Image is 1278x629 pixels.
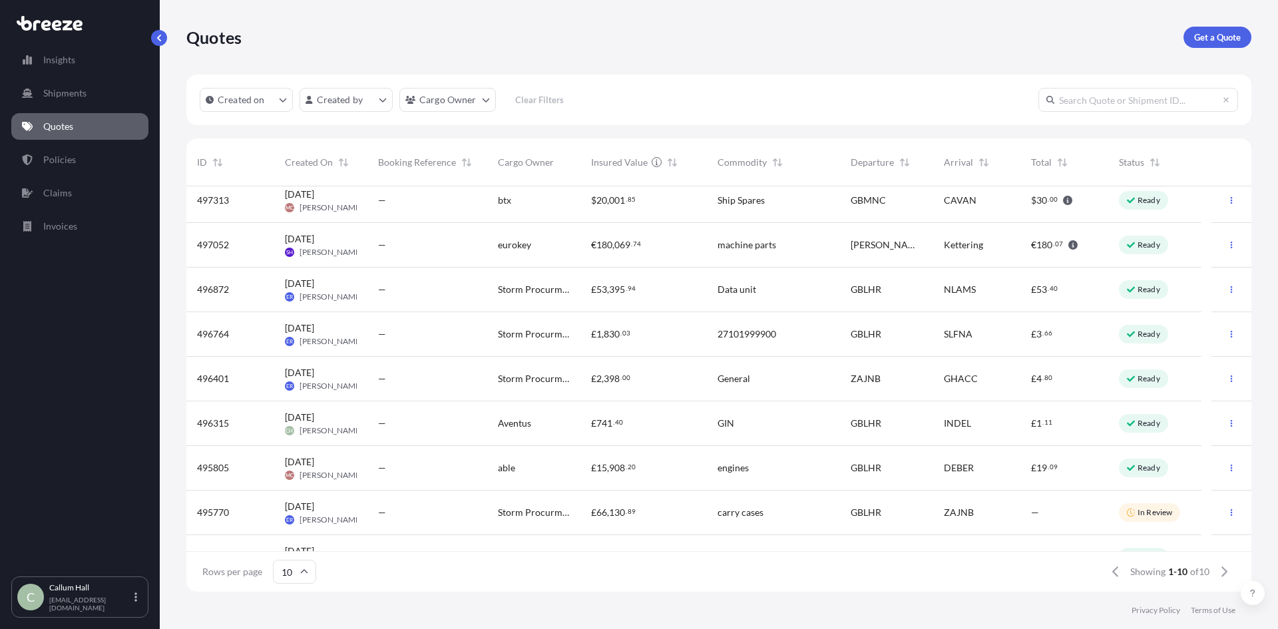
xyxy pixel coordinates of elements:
[602,374,604,383] span: ,
[399,88,496,112] button: cargoOwner Filter options
[1138,240,1160,250] p: Ready
[1036,196,1047,205] span: 30
[1168,565,1187,578] span: 1-10
[285,188,314,201] span: [DATE]
[615,420,623,425] span: 40
[498,194,511,207] span: btx
[285,544,314,558] span: [DATE]
[1191,605,1235,616] p: Terms of Use
[11,146,148,173] a: Policies
[498,283,570,296] span: Storm Procurment
[596,285,607,294] span: 53
[43,186,72,200] p: Claims
[1036,463,1047,473] span: 19
[718,327,776,341] span: 27101999900
[626,197,627,202] span: .
[200,88,293,112] button: createdOn Filter options
[596,240,612,250] span: 180
[591,240,596,250] span: €
[1031,374,1036,383] span: £
[628,197,636,202] span: 85
[43,153,76,166] p: Policies
[596,329,602,339] span: 1
[300,381,363,391] span: [PERSON_NAME]
[1138,463,1160,473] p: Ready
[1050,465,1058,469] span: 09
[1031,506,1039,519] span: —
[11,47,148,73] a: Insights
[718,194,765,207] span: Ship Spares
[378,372,386,385] span: —
[197,417,229,430] span: 496315
[1031,240,1036,250] span: €
[1031,196,1036,205] span: $
[1044,375,1052,380] span: 80
[285,411,314,424] span: [DATE]
[1147,154,1163,170] button: Sort
[197,550,229,564] span: 495534
[197,194,229,207] span: 497313
[378,156,456,169] span: Booking Reference
[1190,565,1209,578] span: of 10
[944,461,974,475] span: DEBER
[285,366,314,379] span: [DATE]
[591,329,596,339] span: £
[498,506,570,519] span: Storm Procurment
[498,156,554,169] span: Cargo Owner
[591,419,596,428] span: £
[596,508,607,517] span: 66
[944,156,973,169] span: Arrival
[944,372,978,385] span: GHACC
[626,286,627,291] span: .
[664,154,680,170] button: Sort
[1042,331,1044,335] span: .
[1138,507,1172,518] p: In Review
[498,461,515,475] span: able
[378,283,386,296] span: —
[1044,331,1052,335] span: 66
[1050,286,1058,291] span: 40
[604,329,620,339] span: 830
[317,93,363,106] p: Created by
[378,461,386,475] span: —
[218,93,265,106] p: Created on
[851,156,894,169] span: Departure
[1053,242,1054,246] span: .
[286,379,293,393] span: ER
[1036,329,1042,339] span: 3
[944,550,970,564] span: SGSIN
[11,180,148,206] a: Claims
[1130,565,1166,578] span: Showing
[202,565,262,578] span: Rows per page
[1036,419,1042,428] span: 1
[1183,27,1251,48] a: Get a Quote
[1044,420,1052,425] span: 11
[1132,605,1180,616] a: Privacy Policy
[718,550,773,564] span: general cargo
[944,327,972,341] span: SLFNA
[851,372,881,385] span: ZAJNB
[11,80,148,106] a: Shipments
[300,247,363,258] span: [PERSON_NAME]
[591,374,596,383] span: £
[718,372,750,385] span: General
[498,372,570,385] span: Storm Procurment
[718,461,749,475] span: engines
[604,374,620,383] span: 398
[602,329,604,339] span: ,
[1048,286,1049,291] span: .
[498,327,570,341] span: Storm Procurment
[1036,240,1052,250] span: 180
[300,292,363,302] span: [PERSON_NAME]
[609,463,625,473] span: 908
[622,375,630,380] span: 00
[609,285,625,294] span: 395
[628,286,636,291] span: 94
[197,327,229,341] span: 496764
[300,515,363,525] span: [PERSON_NAME]
[27,590,35,604] span: C
[1055,242,1063,246] span: 07
[49,596,132,612] p: [EMAIL_ADDRESS][DOMAIN_NAME]
[515,93,564,106] p: Clear Filters
[620,331,622,335] span: .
